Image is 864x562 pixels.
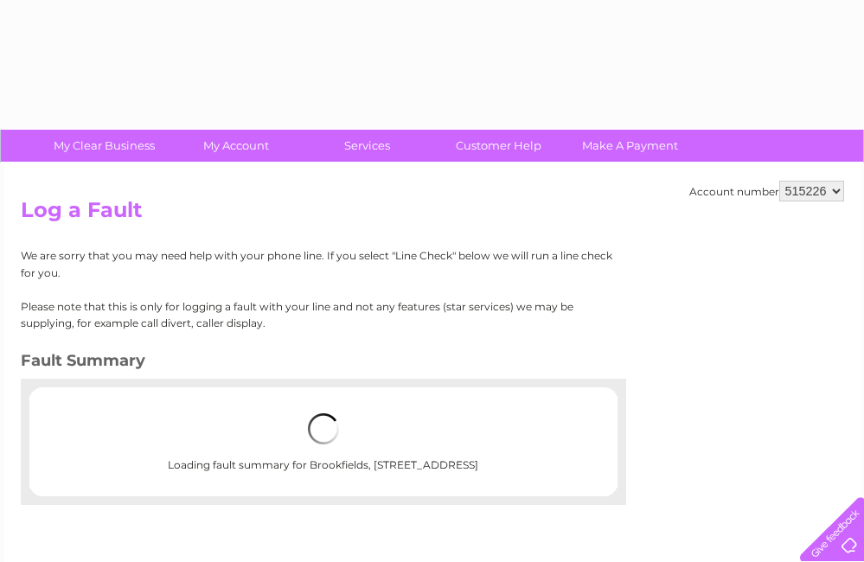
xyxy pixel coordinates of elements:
[559,130,701,162] a: Make A Payment
[164,130,307,162] a: My Account
[21,298,613,331] p: Please note that this is only for logging a fault with your line and not any features (star servi...
[21,348,613,379] h3: Fault Summary
[427,130,570,162] a: Customer Help
[296,130,438,162] a: Services
[33,130,176,162] a: My Clear Business
[21,247,613,280] p: We are sorry that you may need help with your phone line. If you select "Line Check" below we wil...
[21,198,844,231] h2: Log a Fault
[308,413,339,444] img: loading
[689,181,844,201] div: Account number
[85,396,562,488] div: Loading fault summary for Brookfields, [STREET_ADDRESS]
